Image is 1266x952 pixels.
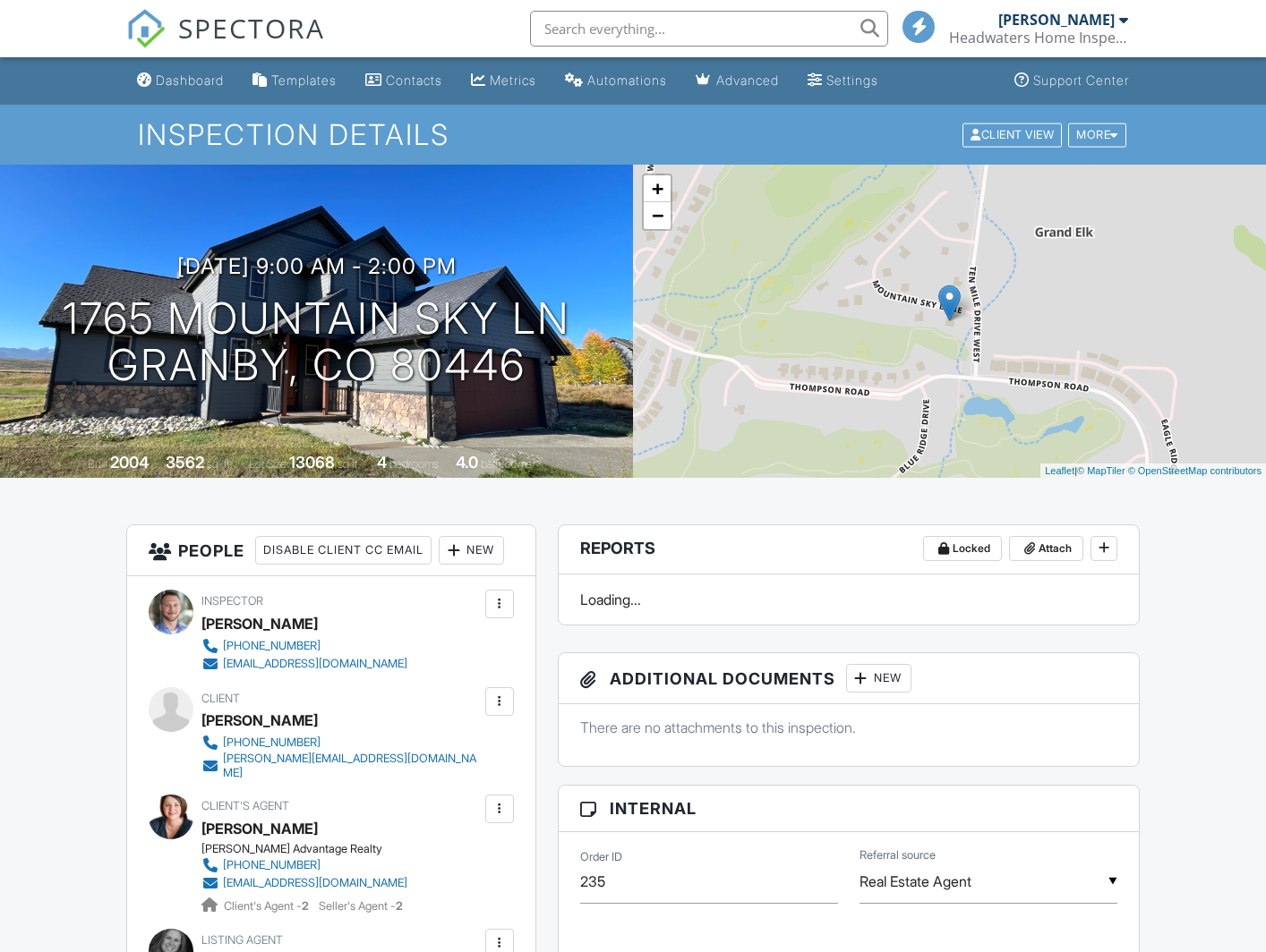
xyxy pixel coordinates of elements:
div: | [1040,463,1266,479]
div: Dashboard [156,72,224,88]
h3: [DATE] 9:00 am - 2:00 pm [177,254,457,278]
span: Client's Agent [201,799,289,812]
a: Automations (Basic) [558,64,674,98]
div: Contacts [386,72,442,88]
div: 3562 [166,453,204,472]
a: Contacts [358,64,449,98]
a: [PERSON_NAME][EMAIL_ADDRESS][DOMAIN_NAME] [201,752,480,780]
span: bathrooms [481,457,532,471]
strong: 2 [302,899,309,913]
h1: Inspection Details [138,119,1128,150]
label: Order ID [580,849,622,865]
a: Dashboard [130,64,231,98]
a: Zoom out [644,202,671,229]
span: Client's Agent - [224,899,312,913]
a: [PHONE_NUMBER] [201,734,480,752]
h1: 1765 Mountain Sky Ln Granby, CO 80446 [63,295,570,390]
label: Referral source [860,847,936,863]
div: Headwaters Home Inspections [949,29,1128,47]
span: sq. ft. [207,457,232,471]
div: [PERSON_NAME] [201,707,318,734]
span: Lot Size [249,457,287,471]
span: Client [201,692,240,705]
div: 2004 [110,453,149,472]
h3: Internal [559,786,1139,832]
a: [EMAIL_ADDRESS][DOMAIN_NAME] [201,655,407,673]
div: [EMAIL_ADDRESS][DOMAIN_NAME] [223,876,407,890]
a: [EMAIL_ADDRESS][DOMAIN_NAME] [201,874,407,892]
div: [PHONE_NUMBER] [223,858,321,872]
div: Automations [587,72,667,88]
div: [PERSON_NAME] [998,11,1115,29]
div: [PHONE_NUMBER] [223,735,321,750]
a: [PHONE_NUMBER] [201,637,407,655]
span: bedrooms [389,457,439,471]
div: 4.0 [456,453,478,472]
div: Advanced [716,72,779,88]
span: Seller's Agent - [319,899,403,913]
div: Client View [962,123,1062,147]
div: [PERSON_NAME][EMAIL_ADDRESS][DOMAIN_NAME] [223,752,480,780]
div: Templates [271,72,337,88]
a: Settings [800,64,885,98]
a: Client View [961,127,1066,140]
input: Search everything... [530,11,888,47]
div: New [846,664,911,693]
a: © MapTiler [1077,465,1125,476]
div: [PHONE_NUMBER] [223,639,321,653]
a: Templates [245,64,344,98]
div: [EMAIL_ADDRESS][DOMAIN_NAME] [223,657,407,671]
span: Inspector [201,594,263,608]
a: Support Center [1007,64,1136,98]
img: The Best Home Inspection Software - Spectora [126,9,166,48]
h3: Additional Documents [559,653,1139,704]
a: © OpenStreetMap contributors [1128,465,1262,476]
a: Zoom in [644,175,671,202]
a: [PERSON_NAME] [201,815,318,842]
a: SPECTORA [126,24,325,62]
div: [PERSON_NAME] [201,610,318,637]
div: More [1068,123,1126,147]
a: [PHONE_NUMBER] [201,856,407,874]
a: Metrics [464,64,543,98]
strong: 2 [396,899,403,913]
a: Leaflet [1045,465,1074,476]
div: Settings [826,72,878,88]
div: 13068 [289,453,335,472]
div: Disable Client CC Email [255,536,432,565]
span: Built [88,457,107,471]
div: 4 [377,453,387,472]
span: Listing Agent [201,933,283,947]
span: sq.ft. [338,457,360,471]
span: SPECTORA [178,9,325,47]
h3: People [127,525,535,576]
div: New [439,536,504,565]
div: Metrics [490,72,536,88]
p: There are no attachments to this inspection. [580,718,1117,737]
div: Support Center [1033,72,1129,88]
div: [PERSON_NAME] Advantage Realty [201,842,422,856]
a: Advanced [689,64,786,98]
